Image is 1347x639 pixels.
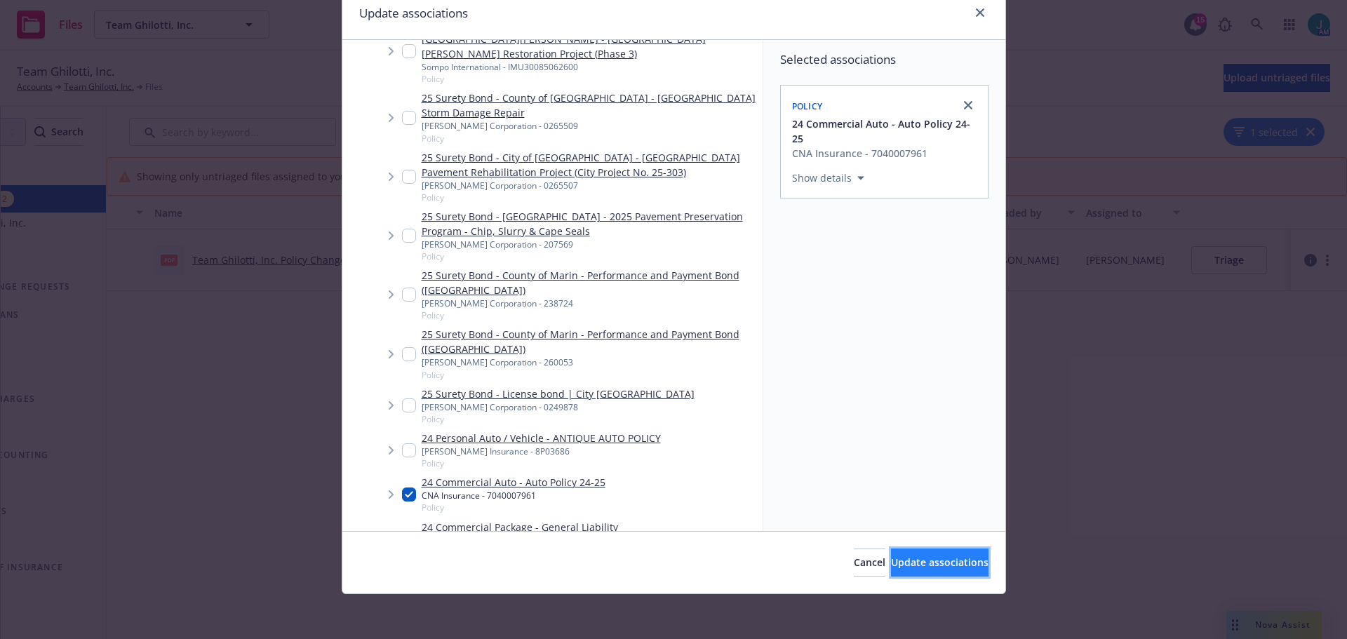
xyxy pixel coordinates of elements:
span: Policy [422,309,757,321]
a: 25 Surety Bond - [GEOGRAPHIC_DATA] - 2025 Pavement Preservation Program - Chip, Slurry & Cape Seals [422,209,757,238]
div: [PERSON_NAME] Corporation - 0249878 [422,401,695,413]
button: Show details [786,170,870,187]
div: Sompo International - IMU30085062600 [422,61,757,73]
div: CNA Insurance - 7040007961 [792,146,979,161]
span: Policy [422,133,757,144]
div: [PERSON_NAME] Corporation - 238724 [422,297,757,309]
div: CNA Insurance - 7040007961 [422,490,605,502]
a: close [960,97,977,114]
div: [PERSON_NAME] Corporation - 0265507 [422,180,757,191]
button: Cancel [854,549,885,577]
a: 25 Surety Bond - County of [GEOGRAPHIC_DATA] - [GEOGRAPHIC_DATA] Storm Damage Repair [422,90,757,120]
span: Policy [792,100,823,112]
a: 25 Surety Bond - City of [GEOGRAPHIC_DATA] - [GEOGRAPHIC_DATA] Pavement Rehabilitation Project (C... [422,150,757,180]
a: 24 Commercial Package - General Liability [422,520,618,534]
span: Policy [422,369,757,381]
div: [PERSON_NAME] Corporation - 0265509 [422,120,757,132]
span: Policy [422,457,661,469]
span: Selected associations [780,51,989,68]
span: Cancel [854,556,885,569]
a: 25 Surety Bond - County of Marin - Performance and Payment Bond ([GEOGRAPHIC_DATA]) [422,327,757,356]
a: 25 Surety Bond - County of Marin - Performance and Payment Bond ([GEOGRAPHIC_DATA]) [422,268,757,297]
span: Policy [422,413,695,425]
span: Policy [422,191,757,203]
button: Update associations [891,549,989,577]
button: 24 Commercial Auto - Auto Policy 24-25 [792,116,979,146]
span: Policy [422,250,757,262]
a: 25 Surety Bond - License bond | City [GEOGRAPHIC_DATA] [422,386,695,401]
h1: Update associations [359,4,468,22]
div: [PERSON_NAME] Corporation - 207569 [422,238,757,250]
a: close [972,4,989,21]
span: Policy [422,502,605,513]
span: Policy [422,73,757,85]
div: [PERSON_NAME] Corporation - 260053 [422,356,757,368]
div: [PERSON_NAME] Insurance - 8P03686 [422,445,661,457]
span: Update associations [891,556,989,569]
a: 24 Personal Auto / Vehicle - ANTIQUE AUTO POLICY [422,431,661,445]
a: 24 Commercial Auto - Auto Policy 24-25 [422,475,605,490]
